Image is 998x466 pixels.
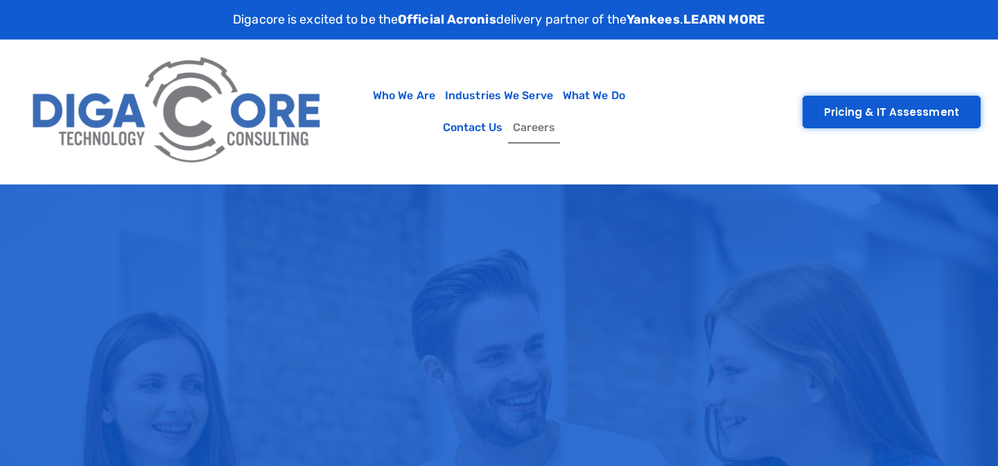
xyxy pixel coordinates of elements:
[558,80,630,112] a: What We Do
[438,112,508,144] a: Contact Us
[508,112,561,144] a: Careers
[683,12,765,27] a: LEARN MORE
[338,80,659,144] nav: Menu
[368,80,440,112] a: Who We Are
[627,12,680,27] strong: Yankees
[398,12,496,27] strong: Official Acronis
[24,46,331,177] img: Digacore Logo
[803,96,981,128] a: Pricing & IT Assessment
[233,10,765,29] p: Digacore is excited to be the delivery partner of the .
[824,107,959,117] span: Pricing & IT Assessment
[440,80,558,112] a: Industries We Serve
